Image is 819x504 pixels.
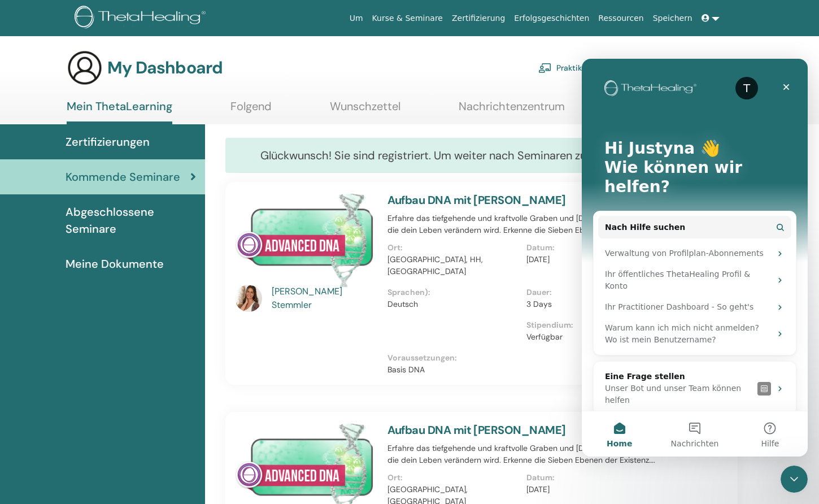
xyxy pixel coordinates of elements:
[538,63,552,73] img: chalkboard-teacher.svg
[582,59,808,457] iframe: Intercom live chat
[459,99,565,121] a: Nachrichtenzentrum
[659,55,718,80] a: Mein Konto
[526,472,659,484] p: Datum :
[387,472,520,484] p: Ort :
[781,466,808,493] iframe: Intercom live chat
[509,8,594,29] a: Erfolgsgeschichten
[526,298,659,310] p: 3 Days
[272,285,376,312] a: [PERSON_NAME] Stemmler
[387,352,666,364] p: Voraussetzungen :
[230,99,272,121] a: Folgend
[66,133,150,150] span: Zertifizierungen
[387,423,566,437] a: Aufbau DNA mit [PERSON_NAME]
[387,364,666,376] p: Basis DNA
[526,254,659,266] p: [DATE]
[387,298,520,310] p: Deutsch
[387,254,520,277] p: [GEOGRAPHIC_DATA], HH, [GEOGRAPHIC_DATA]
[387,212,666,236] p: Erfahre das tiefgehende und kraftvolle Graben und [DEMOGRAPHIC_DATA], die dein Leben verändern wi...
[526,286,659,298] p: Dauer :
[330,99,400,121] a: Wunschzettel
[66,255,164,272] span: Meine Dokumente
[447,8,509,29] a: Zertifizierung
[235,193,374,288] img: Aufbau DNA
[659,58,673,77] img: cog.svg
[75,6,210,31] img: logo.png
[66,203,196,237] span: Abgeschlossene Seminare
[107,58,223,78] h3: My Dashboard
[526,484,659,496] p: [DATE]
[345,8,368,29] a: Um
[387,193,566,207] a: Aufbau DNA mit [PERSON_NAME]
[387,442,666,466] p: Erfahre das tiefgehende und kraftvolle Graben und [DEMOGRAPHIC_DATA], die dein Leben verändern wi...
[538,55,631,80] a: Praktiker Dashboard
[225,138,738,173] div: Glückwunsch! Sie sind registriert. Um weiter nach Seminaren zu suchen
[368,8,447,29] a: Kurse & Seminare
[387,286,520,298] p: Sprachen) :
[235,285,262,312] img: default.jpg
[648,8,697,29] a: Speichern
[66,168,180,185] span: Kommende Seminare
[526,331,659,343] p: Verfügbar
[594,8,648,29] a: Ressourcen
[67,50,103,86] img: generic-user-icon.jpg
[526,319,659,331] p: Stipendium :
[67,99,172,124] a: Mein ThetaLearning
[526,242,659,254] p: Datum :
[387,242,520,254] p: Ort :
